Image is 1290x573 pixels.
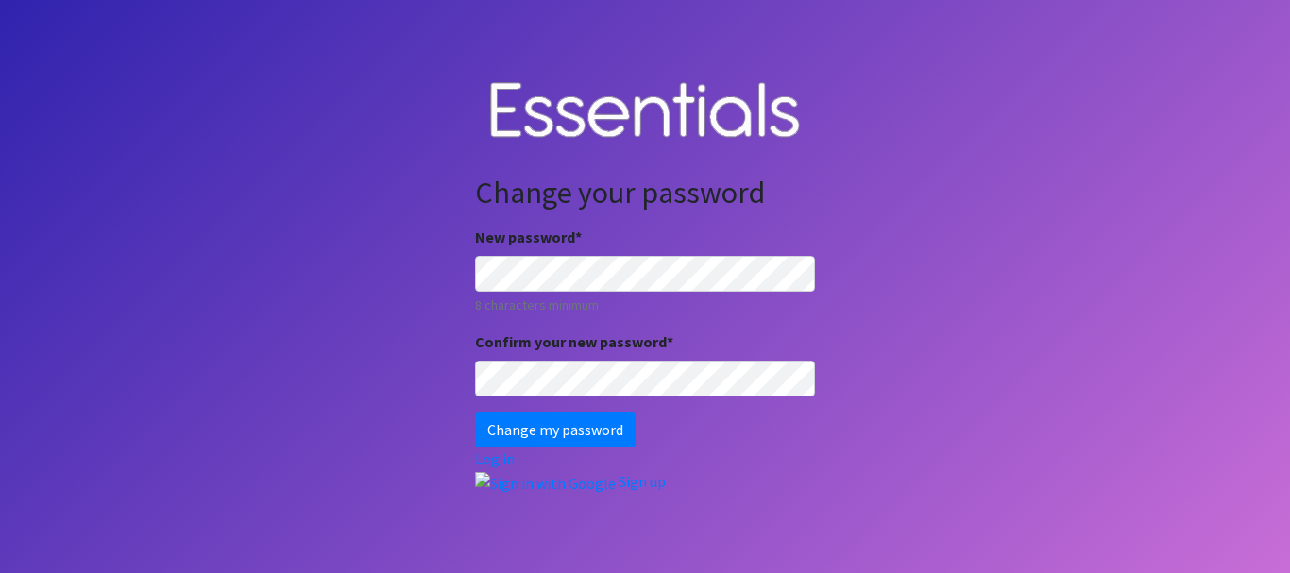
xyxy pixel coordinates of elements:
abbr: required [575,228,582,246]
a: Sign up [619,472,666,491]
label: New password [475,226,582,248]
a: Log in [475,449,515,468]
img: Human Essentials [475,63,815,160]
label: Confirm your new password [475,330,673,353]
small: 8 characters minimum [475,295,815,315]
input: Change my password [475,412,636,447]
img: Sign in with Google [475,472,616,495]
abbr: required [667,332,673,351]
h2: Change your password [475,175,815,211]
